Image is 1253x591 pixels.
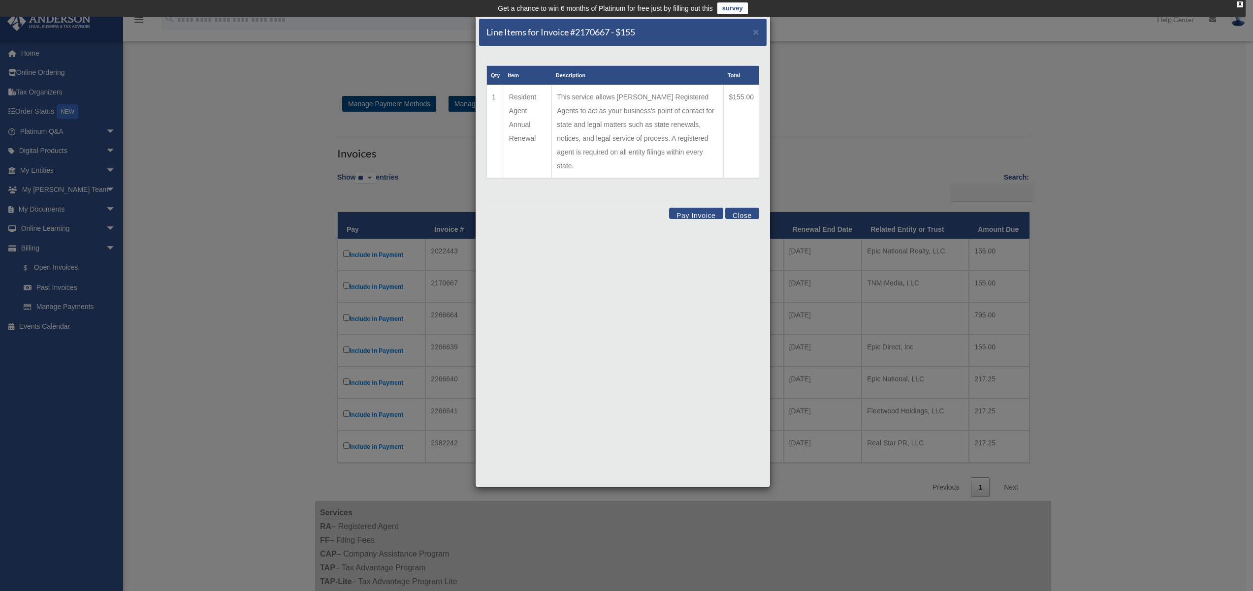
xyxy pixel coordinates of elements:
span: × [753,26,759,37]
div: close [1237,1,1243,7]
th: Qty [487,66,504,85]
th: Total [724,66,759,85]
th: Item [504,66,551,85]
button: Close [753,27,759,37]
td: Resident Agent Annual Renewal [504,85,551,179]
button: Close [725,208,759,219]
a: survey [717,2,748,14]
h5: Line Items for Invoice #2170667 - $155 [486,26,635,38]
td: $155.00 [724,85,759,179]
div: Get a chance to win 6 months of Platinum for free just by filling out this [498,2,713,14]
button: Pay Invoice [669,208,723,219]
td: This service allows [PERSON_NAME] Registered Agents to act as your business's point of contact fo... [552,85,724,179]
th: Description [552,66,724,85]
td: 1 [487,85,504,179]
